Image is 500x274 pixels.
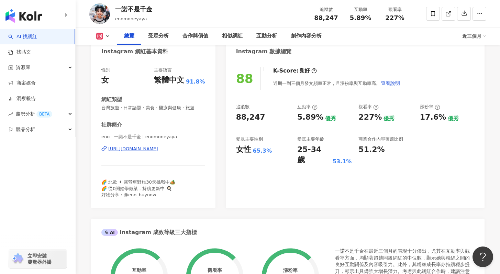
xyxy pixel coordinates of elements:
[148,32,169,40] div: 受眾分析
[358,144,385,155] div: 51.2%
[115,5,152,13] div: 一諾不是千金
[291,32,322,40] div: 創作內容分析
[473,246,493,267] iframe: Help Scout Beacon - Open
[8,112,13,117] span: rise
[8,33,37,40] a: searchAI 找網紅
[9,250,67,268] a: chrome extension立即安裝 瀏覽器外掛
[297,136,324,142] div: 受眾主要年齡
[283,267,298,273] div: 漲粉率
[297,144,331,166] div: 25-34 歲
[208,267,222,273] div: 觀看率
[381,80,400,86] span: 查看說明
[132,267,146,273] div: 互動率
[186,78,205,86] span: 91.8%
[101,229,118,236] div: AI
[154,67,172,73] div: 主要語言
[236,72,253,86] div: 88
[236,144,251,155] div: 女性
[420,112,446,123] div: 17.6%
[101,67,110,73] div: 性別
[358,136,403,142] div: 商業合作內容覆蓋比例
[358,104,379,110] div: 觀看率
[313,6,339,13] div: 追蹤數
[333,158,352,165] div: 53.1%
[273,67,317,75] div: K-Score :
[8,95,36,102] a: 洞察報告
[236,112,265,123] div: 88,247
[101,48,168,55] div: Instagram 網紅基本資料
[297,104,318,110] div: 互動率
[448,115,459,122] div: 優秀
[385,14,404,21] span: 227%
[101,229,197,236] div: Instagram 成效等級三大指標
[101,146,205,152] a: [URL][DOMAIN_NAME]
[115,16,147,21] span: enomoneyaya
[358,112,382,123] div: 227%
[101,121,122,129] div: 社群簡介
[11,253,24,264] img: chrome extension
[462,31,486,42] div: 近三個月
[384,115,395,122] div: 優秀
[256,32,277,40] div: 互動分析
[236,48,292,55] div: Instagram 數據總覽
[325,115,336,122] div: 優秀
[382,6,408,13] div: 觀看率
[8,49,31,56] a: 找貼文
[273,76,400,90] div: 近期一到三個月發文頻率正常，且漲粉率與互動率高。
[108,146,158,152] div: [URL][DOMAIN_NAME]
[16,106,52,122] span: 趨勢分析
[101,134,205,140] span: eno｜一諾不是千金 | enomoneyaya
[182,32,208,40] div: 合作與價值
[297,112,323,123] div: 5.89%
[101,75,109,86] div: 女
[16,60,30,75] span: 資源庫
[350,14,371,21] span: 5.89%
[16,122,35,137] span: 競品分析
[236,136,263,142] div: 受眾主要性別
[253,147,272,155] div: 65.3%
[236,104,249,110] div: 追蹤數
[347,6,374,13] div: 互動率
[124,32,134,40] div: 總覽
[299,67,310,75] div: 良好
[101,105,205,111] span: 台灣旅遊 · 日常話題 · 美食 · 醫療與健康 · 旅遊
[314,14,338,21] span: 88,247
[101,96,122,103] div: 網紅類型
[89,3,110,24] img: KOL Avatar
[5,9,42,23] img: logo
[154,75,184,86] div: 繁體中文
[222,32,243,40] div: 相似網紅
[380,76,400,90] button: 查看說明
[36,111,52,118] div: BETA
[420,104,440,110] div: 漲粉率
[8,80,36,87] a: 商案媒合
[101,179,175,197] span: 🌈 北歐 ✈︎ 露營車野旅30天挑戰中🏕️ 🌈 從0開始學做菜，持續更新中 🍳 好物分享：@eno_buynow
[27,253,52,265] span: 立即安裝 瀏覽器外掛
